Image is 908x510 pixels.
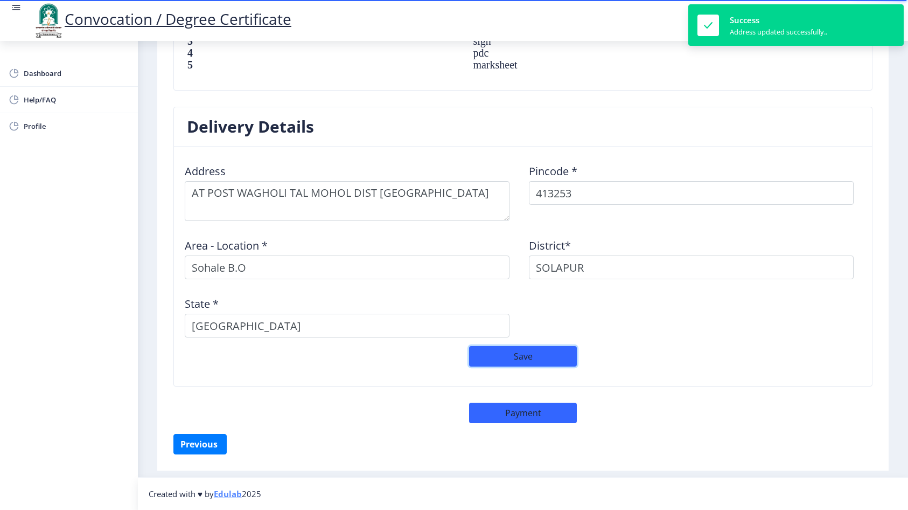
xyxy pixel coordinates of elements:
[187,47,462,59] th: 4
[529,166,577,177] label: Pincode *
[462,47,724,59] td: pdc
[462,59,724,71] td: marksheet
[185,166,226,177] label: Address
[173,434,227,454] button: Previous ‍
[730,15,759,25] span: Success
[462,35,724,47] td: sign
[185,240,268,251] label: Area - Location *
[149,488,261,499] span: Created with ♥ by 2025
[32,9,291,29] a: Convocation / Degree Certificate
[187,59,462,71] th: 5
[187,116,314,137] h3: Delivery Details
[187,35,462,47] th: 3
[469,403,577,423] button: Payment
[469,346,577,367] button: Save
[24,67,129,80] span: Dashboard
[24,93,129,106] span: Help/FAQ
[214,488,242,499] a: Edulab
[529,181,854,205] input: Pincode
[185,299,219,309] label: State *
[529,256,854,279] input: District
[185,314,509,337] input: State
[32,2,65,39] img: logo
[730,27,827,37] div: Address updated successfully..
[24,120,129,133] span: Profile
[529,240,571,251] label: District*
[185,256,509,279] input: Area - Location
